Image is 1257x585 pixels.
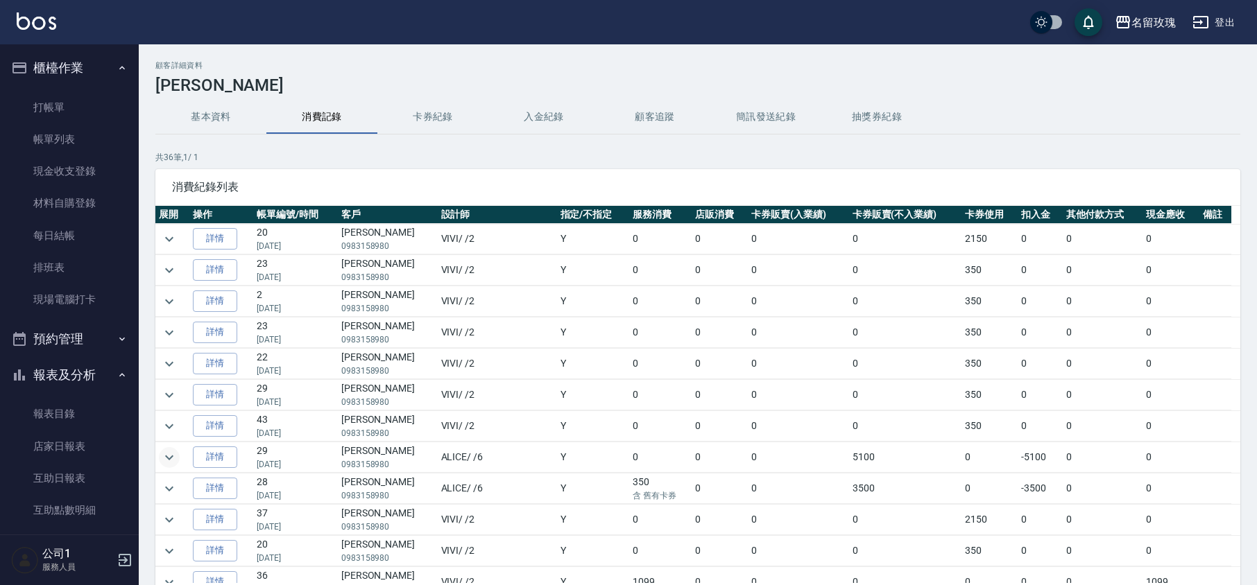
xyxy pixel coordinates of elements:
p: 0983158980 [341,302,434,315]
p: [DATE] [257,333,334,346]
td: 28 [253,473,338,504]
button: expand row [159,322,180,343]
button: expand row [159,353,180,374]
p: [DATE] [257,521,334,533]
td: VIVI / /2 [438,224,557,254]
td: 0 [1143,286,1199,317]
td: 0 [1063,536,1143,566]
button: expand row [159,416,180,437]
td: 5100 [849,442,962,473]
td: 0 [1018,349,1062,379]
button: 名留玫瑰 [1109,8,1181,37]
th: 客戶 [338,206,438,224]
p: 共 36 筆, 1 / 1 [155,151,1240,164]
td: 0 [1063,380,1143,410]
td: 0 [629,380,692,410]
td: Y [557,317,630,348]
td: Y [557,255,630,286]
td: 0 [1063,442,1143,473]
p: [DATE] [257,396,334,408]
td: [PERSON_NAME] [338,536,438,566]
a: 現金收支登錄 [6,155,133,187]
td: -3500 [1018,473,1062,504]
td: Y [557,536,630,566]
td: 37 [253,505,338,535]
td: VIVI / /2 [438,255,557,286]
p: [DATE] [257,271,334,283]
td: Y [557,505,630,535]
button: expand row [159,541,180,561]
p: [DATE] [257,365,334,377]
td: 0 [1143,255,1199,286]
td: 0 [1143,442,1199,473]
th: 帳單編號/時間 [253,206,338,224]
th: 卡券販賣(不入業績) [849,206,962,224]
td: 0 [692,505,748,535]
td: 0 [1018,411,1062,442]
td: 0 [629,255,692,286]
button: 預約管理 [6,321,133,357]
p: 0983158980 [341,365,434,377]
p: 0983158980 [341,458,434,471]
td: 0 [1018,380,1062,410]
td: [PERSON_NAME] [338,286,438,317]
a: 詳情 [193,540,237,561]
button: expand row [159,260,180,281]
td: 0 [1143,224,1199,254]
td: 2150 [961,505,1018,535]
td: 350 [961,349,1018,379]
td: 0 [849,536,962,566]
h2: 顧客詳細資料 [155,61,1240,70]
td: 0 [629,411,692,442]
td: 350 [961,317,1018,348]
td: 22 [253,349,338,379]
td: 0 [1143,411,1199,442]
p: 0983158980 [341,489,434,502]
td: 0 [1018,536,1062,566]
td: 0 [748,536,848,566]
p: 0983158980 [341,427,434,439]
p: 0983158980 [341,271,434,283]
td: 0 [629,442,692,473]
button: 消費記錄 [266,101,377,134]
td: 0 [1143,317,1199,348]
td: [PERSON_NAME] [338,411,438,442]
button: 入金紀錄 [488,101,599,134]
button: expand row [159,509,180,530]
button: expand row [159,478,180,499]
td: VIVI / /2 [438,505,557,535]
td: 0 [1143,380,1199,410]
td: 0 [849,380,962,410]
td: 0 [629,505,692,535]
td: 0 [692,442,748,473]
p: 0983158980 [341,240,434,252]
button: expand row [159,385,180,405]
td: ALICE / /6 [438,473,557,504]
td: 0 [1018,224,1062,254]
a: 報表目錄 [6,398,133,430]
a: 打帳單 [6,91,133,123]
button: expand row [159,447,180,468]
a: 詳情 [193,322,237,343]
p: [DATE] [257,427,334,439]
td: 0 [849,349,962,379]
td: 0 [1018,317,1062,348]
td: 23 [253,317,338,348]
td: 350 [629,473,692,504]
td: [PERSON_NAME] [338,473,438,504]
a: 帳單列表 [6,123,133,155]
td: 0 [1018,255,1062,286]
td: VIVI / /2 [438,411,557,442]
td: 0 [1063,473,1143,504]
td: VIVI / /2 [438,380,557,410]
td: 0 [1063,224,1143,254]
td: 0 [748,442,848,473]
p: 含 舊有卡券 [633,489,688,502]
a: 詳情 [193,228,237,250]
td: 0 [849,317,962,348]
a: 詳情 [193,384,237,405]
button: 簡訊發送紀錄 [710,101,821,134]
td: [PERSON_NAME] [338,255,438,286]
td: 0 [692,286,748,317]
p: [DATE] [257,240,334,252]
